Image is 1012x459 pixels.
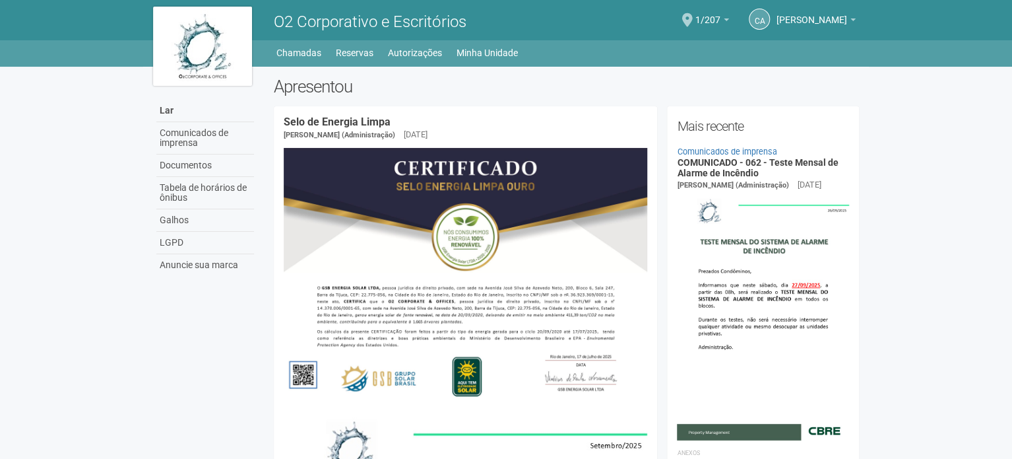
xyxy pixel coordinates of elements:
[695,2,720,25] span: 1/207
[388,48,442,58] font: Autorizações
[276,44,321,62] a: Chamadas
[156,232,254,254] a: LGPD
[156,254,254,276] a: Anuncie sua marca
[156,209,254,232] a: Galhos
[160,215,189,225] font: Galhos
[677,157,838,178] a: COMUNICADO - 062 - Teste Mensal de Alarme de Incêndio
[457,48,518,58] font: Minha Unidade
[160,260,238,270] font: Anuncie sua marca
[677,192,849,440] img: COMUNICADO%20-%20062%20-%20Teste%20Mensal%20do%20Alarme%20de%20Inc%C3%AAndio.jpg
[336,48,373,58] font: Reservas
[388,44,442,62] a: Autorizações
[284,131,395,139] font: [PERSON_NAME] (Administração)
[284,148,647,406] img: COMUNICADO%20-%20054%20-%20Selo%20de%20Energia%20Limpa%20-%20P%C3%A1g.%202.jpg
[776,17,856,27] a: [PERSON_NAME]
[677,450,699,456] font: Anexos
[336,44,373,62] a: Reservas
[754,17,765,26] font: CA
[776,15,847,25] font: [PERSON_NAME]
[284,116,391,128] a: Selo de Energia Limpa
[749,9,770,30] a: CA
[274,77,352,96] font: Apresentou
[276,48,321,58] font: Chamadas
[404,129,427,139] font: [DATE]
[695,15,720,25] font: 1/207
[153,7,252,86] img: logo.jpg
[677,147,776,157] a: Comunicados de imprensa
[776,2,847,25] span: Andréa Cunha
[156,100,254,122] a: Lar
[274,13,466,31] font: O2 Corporativo e Escritórios
[160,105,174,116] font: Lar
[156,122,254,155] a: Comunicados de imprensa
[160,160,212,170] font: Documentos
[160,182,247,203] font: Tabela de horários de ônibus
[457,44,518,62] a: Minha Unidade
[156,155,254,177] a: Documentos
[695,17,729,27] a: 1/207
[156,177,254,209] a: Tabela de horários de ônibus
[677,118,743,134] font: Mais recente
[160,127,228,148] font: Comunicados de imprensa
[677,181,788,190] font: [PERSON_NAME] (Administração)
[797,180,821,190] font: [DATE]
[160,237,183,248] font: LGPD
